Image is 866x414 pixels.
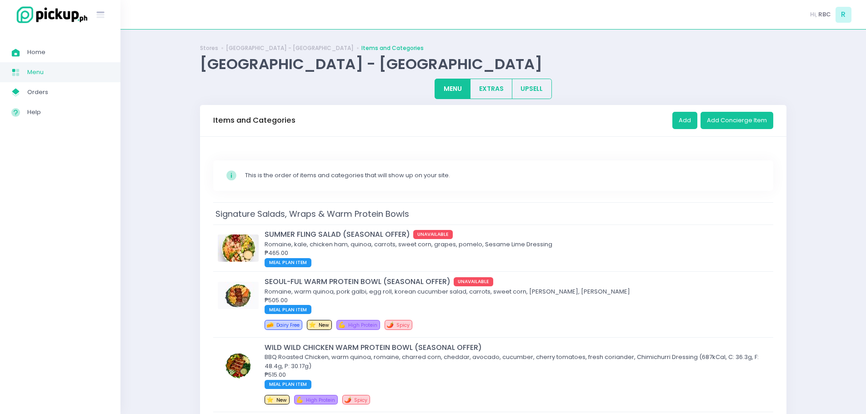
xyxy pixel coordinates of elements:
div: Romaine, kale, chicken ham, quinoa, carrots, sweet corn, grapes, pomelo, Sesame Lime Dressing [265,240,766,249]
span: Dairy Free [276,322,300,329]
span: UNAVAILABLE [413,230,453,239]
div: Romaine, warm quinoa, pork galbi, egg roll, korean cucumber salad, carrots, sweet corn, [PERSON_N... [265,287,766,296]
span: Menu [27,66,109,78]
img: SEOUL-FUL WARM PROTEIN BOWL (SEASONAL OFFER) [218,282,259,309]
span: R [836,7,851,23]
span: Orders [27,86,109,98]
a: Items and Categories [361,44,424,52]
span: RBC [818,10,831,19]
span: Signature Salads, Wraps & Warm Protein Bowls [213,206,411,222]
td: SEOUL-FUL WARM PROTEIN BOWL (SEASONAL OFFER)SEOUL-FUL WARM PROTEIN BOWL (SEASONAL OFFER)UNAVAILAB... [213,272,773,338]
div: ₱465.00 [265,249,766,258]
span: High Protein [306,397,335,404]
span: Help [27,106,109,118]
div: SUMMER FLING SALAD (SEASONAL OFFER) [265,229,766,239]
span: UNAVAILABLE [454,277,494,286]
a: [GEOGRAPHIC_DATA] - [GEOGRAPHIC_DATA] [226,44,354,52]
span: ⭐ [266,395,274,404]
div: BBQ Roasted Chicken, warm quinoa, romaine, charred corn, cheddar, avocado, cucumber, cherry tomat... [265,353,766,370]
button: UPSELL [512,79,552,99]
div: SEOUL-FUL WARM PROTEIN BOWL (SEASONAL OFFER) [265,276,766,287]
span: 🌶️ [344,395,351,404]
button: Add Concierge Item [701,112,773,129]
button: MENU [435,79,471,99]
span: 🌶️ [386,320,394,329]
button: Add [672,112,697,129]
span: MEAL PLAN ITEM [265,258,311,267]
span: MEAL PLAN ITEM [265,380,311,389]
span: MEAL PLAN ITEM [265,305,311,314]
span: Spicy [354,397,367,404]
span: Spicy [396,322,410,329]
img: logo [11,5,89,25]
a: Stores [200,44,218,52]
td: SUMMER FLING SALAD (SEASONAL OFFER)SUMMER FLING SALAD (SEASONAL OFFER)UNAVAILABLERomaine, kale, c... [213,224,773,272]
span: New [276,397,287,404]
span: ⭐ [309,320,316,329]
span: New [319,322,329,329]
span: High Protein [348,322,377,329]
div: Large button group [435,79,552,99]
div: ₱515.00 [265,370,766,379]
span: 🧀 [266,320,274,329]
span: Home [27,46,109,58]
div: ₱505.00 [265,296,766,305]
h3: Items and Categories [213,116,295,125]
div: WILD WILD CHICKEN WARM PROTEIN BOWL (SEASONAL OFFER) [265,342,766,353]
div: [GEOGRAPHIC_DATA] - [GEOGRAPHIC_DATA] [200,55,786,73]
img: SUMMER FLING SALAD (SEASONAL OFFER) [218,234,259,262]
span: Hi, [810,10,817,19]
div: This is the order of items and categories that will show up on your site. [245,171,761,180]
img: WILD WILD CHICKEN WARM PROTEIN BOWL (SEASONAL OFFER) [218,352,259,379]
span: 💪 [338,320,345,329]
span: 💪 [296,395,303,404]
button: EXTRAS [470,79,512,99]
td: WILD WILD CHICKEN WARM PROTEIN BOWL (SEASONAL OFFER)WILD WILD CHICKEN WARM PROTEIN BOWL (SEASONAL... [213,338,773,412]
